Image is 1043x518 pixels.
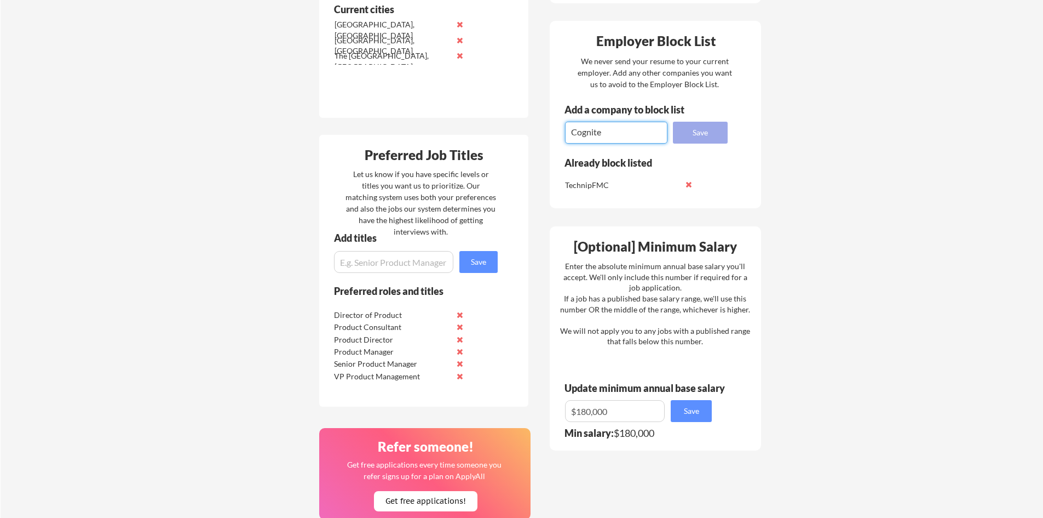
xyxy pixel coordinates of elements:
[554,240,757,253] div: [Optional] Minimum Salary
[335,50,450,72] div: The [GEOGRAPHIC_DATA], [GEOGRAPHIC_DATA]
[560,261,750,347] div: Enter the absolute minimum annual base salary you'll accept. We'll only include this number if re...
[334,334,450,345] div: Product Director
[565,400,665,422] input: E.g. $100,000
[564,105,701,115] div: Add a company to block list
[334,310,450,321] div: Director of Product
[334,286,483,296] div: Preferred roles and titles
[335,35,450,56] div: [GEOGRAPHIC_DATA], [GEOGRAPHIC_DATA]
[565,180,681,191] div: TechnipFMC
[345,168,496,237] div: Let us know if you have specific levels or titles you want us to prioritize. Our matching system ...
[671,400,712,422] button: Save
[564,158,713,168] div: Already block listed
[334,251,453,273] input: E.g. Senior Product Manager
[564,427,614,439] strong: Min salary:
[554,35,758,48] div: Employer Block List
[334,4,486,14] div: Current cities
[346,459,502,482] div: Get free applications every time someone you refer signs up for a plan on ApplyAll
[335,19,450,41] div: [GEOGRAPHIC_DATA], [GEOGRAPHIC_DATA]
[564,428,719,438] div: $180,000
[673,122,728,144] button: Save
[324,440,527,453] div: Refer someone!
[334,322,450,333] div: Product Consultant
[322,149,526,162] div: Preferred Job Titles
[334,346,450,357] div: Product Manager
[334,233,488,243] div: Add titles
[564,383,729,393] div: Update minimum annual base salary
[577,55,733,90] div: We never send your resume to your current employer. Add any other companies you want us to avoid ...
[334,358,450,369] div: Senior Product Manager
[459,251,498,273] button: Save
[334,371,450,382] div: VP Product Management
[374,491,477,511] button: Get free applications!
